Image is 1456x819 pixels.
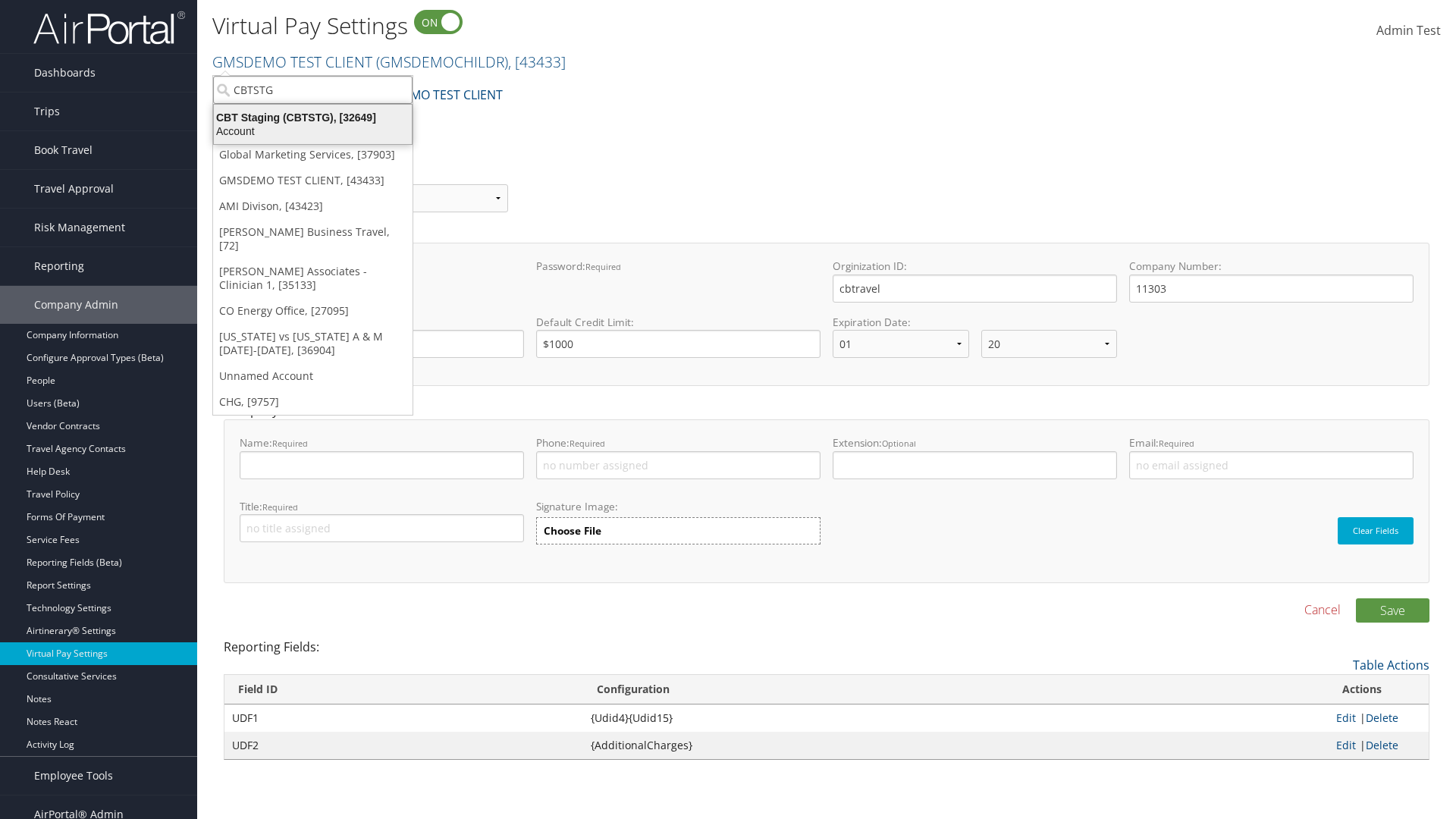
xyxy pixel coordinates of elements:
[240,435,524,479] label: Name:
[34,286,118,324] span: Company Admin
[34,247,84,285] span: Reporting
[1329,732,1429,759] td: |
[212,638,1441,760] div: Reporting Fields:
[1376,8,1441,55] a: Admin Test
[1376,22,1441,39] span: Admin Test
[981,330,1118,358] select: Expiration Date:
[1129,259,1414,302] label: Company Number:
[833,315,1117,370] label: Expiration Date:
[1304,601,1341,619] a: Cancel
[213,363,413,389] a: Unnamed Account
[833,330,969,358] select: Expiration Date:
[536,435,821,479] label: Phone:
[570,438,605,449] small: Required
[1336,711,1356,725] a: Edit
[583,675,1329,704] th: Configuration: activate to sort column ascending
[833,275,1117,303] input: Orginization ID:
[536,451,821,479] input: Phone:Required
[376,52,508,72] span: ( GMSDEMOCHILDR )
[224,704,583,732] td: UDF1
[212,52,566,72] a: GMSDEMO TEST CLIENT
[833,259,1117,302] label: Orginization ID:
[213,324,413,363] a: [US_STATE] vs [US_STATE] A & M [DATE]-[DATE], [36904]
[205,124,421,138] div: Account
[213,168,413,193] a: GMSDEMO TEST CLIENT, [43433]
[536,315,821,358] label: Default Credit Limit:
[583,732,1329,759] td: {AdditionalCharges}
[1129,451,1414,479] input: Email:Required
[833,435,1117,479] label: Extension:
[212,10,1031,42] h1: Virtual Pay Settings
[213,389,413,415] a: CHG, [9757]
[1356,598,1429,623] button: Save
[536,499,821,517] label: Signature Image:
[508,52,566,72] span: , [ 43433 ]
[272,438,308,449] small: Required
[213,76,413,104] input: Search Accounts
[212,401,1441,598] div: Company Contact Details:
[240,514,524,542] input: Title:Required
[34,131,93,169] span: Book Travel
[34,54,96,92] span: Dashboards
[262,501,298,513] small: Required
[34,93,60,130] span: Trips
[224,732,583,759] td: UDF2
[213,298,413,324] a: CO Energy Office, [27095]
[1159,438,1194,449] small: Required
[1366,738,1398,752] a: Delete
[240,451,524,479] input: Name:Required
[213,259,413,298] a: [PERSON_NAME] Associates - Clinician 1, [35133]
[1366,711,1398,725] a: Delete
[536,330,821,358] input: Default Credit Limit:
[1129,275,1414,303] input: Company Number:
[1329,675,1429,704] th: Actions
[213,219,413,259] a: [PERSON_NAME] Business Travel, [72]
[585,261,621,272] small: required
[536,517,821,544] label: Choose File
[1353,657,1429,673] a: Table Actions
[833,451,1117,479] input: Extension:Optional
[882,438,916,449] small: Optional
[240,499,524,542] label: Title:
[583,704,1329,732] td: {Udid4}{Udid15}
[34,170,114,208] span: Travel Approval
[205,111,421,124] div: CBT Staging (CBTSTG), [32649]
[34,209,125,246] span: Risk Management
[1329,704,1429,732] td: |
[1338,517,1414,544] button: Clear Fields
[1129,435,1414,479] label: Email:
[1336,738,1356,752] a: Edit
[213,193,413,219] a: AMI Divison, [43423]
[368,80,503,110] a: GMSDEMO TEST CLIENT
[213,142,413,168] a: Global Marketing Services, [37903]
[212,224,1441,401] div: Account Details:
[536,259,821,302] label: Password:
[33,10,185,45] img: airportal-logo.png
[34,757,113,795] span: Employee Tools
[224,675,583,704] th: Field ID: activate to sort column descending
